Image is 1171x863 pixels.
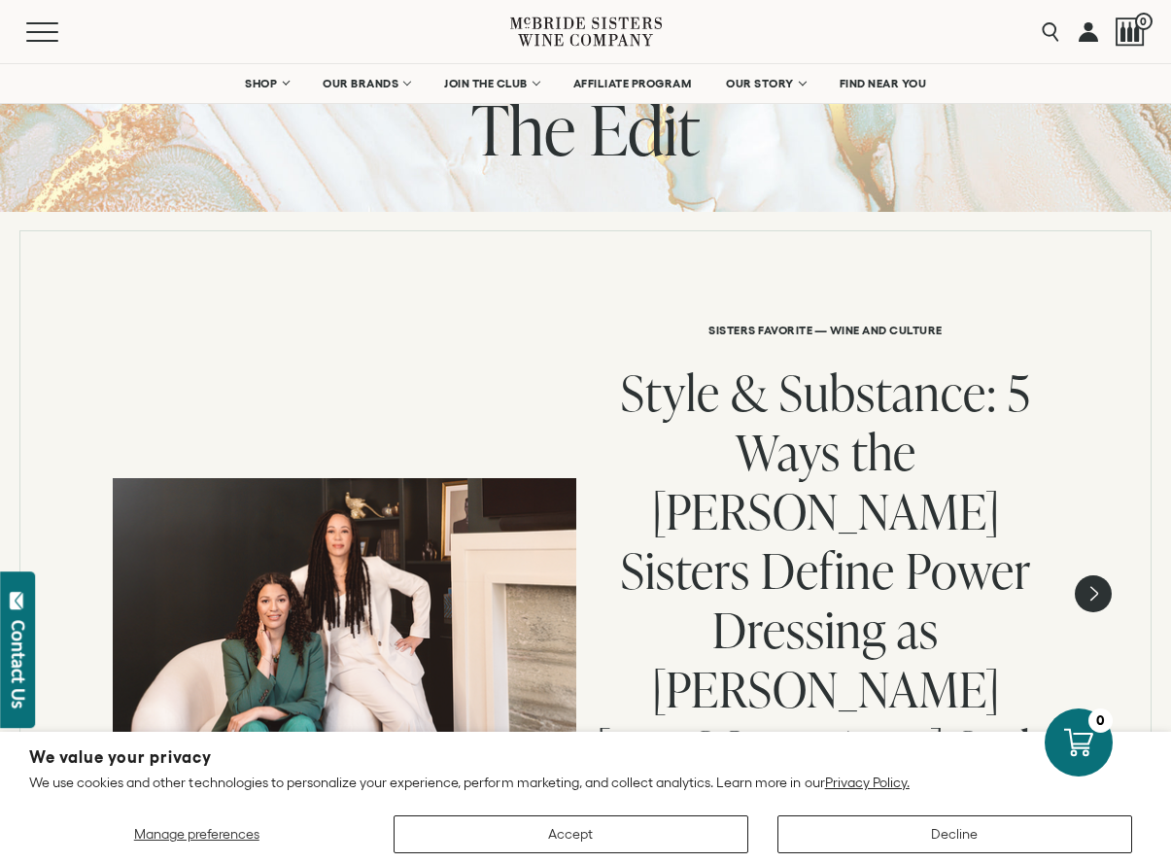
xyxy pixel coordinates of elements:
span: Manage preferences [134,826,259,842]
span: as [897,596,939,663]
span: Edit [590,82,700,176]
span: SHOP [245,77,278,90]
div: Contact Us [9,620,28,708]
button: Manage preferences [29,815,364,853]
button: Mobile Menu Trigger [26,22,96,42]
span: [PERSON_NAME] [652,477,1000,544]
h2: We value your privacy [29,749,1142,766]
span: Power [906,536,1031,604]
span: [PERSON_NAME] [597,714,945,781]
span: the [851,418,916,485]
span: AFFILIATE PROGRAM [573,77,692,90]
span: JOIN THE CLUB [444,77,528,90]
li: WINE AND CULTURE [828,324,943,336]
a: FIND NEAR YOU [827,64,940,103]
a: OUR BRANDS [310,64,422,103]
li: SISTERS FAVORITE — [708,324,828,336]
span: Style [955,714,1054,781]
span: FIND NEAR YOU [840,77,927,90]
span: [PERSON_NAME] [652,655,1000,722]
span: Substance: [779,359,997,426]
span: Ways [736,418,841,485]
p: We use cookies and other technologies to personalize your experience, perform marketing, and coll... [29,774,1142,791]
button: Next [1075,575,1112,612]
span: Dressing [712,596,886,663]
a: OUR STORY [713,64,817,103]
span: 0 [1135,13,1153,30]
span: Sisters [621,536,750,604]
span: OUR STORY [726,77,794,90]
a: Style & Substance: 5 Ways the [PERSON_NAME] Sisters Define Power Dressing as [PERSON_NAME] [PERSO... [593,365,1058,858]
a: AFFILIATE PROGRAM [561,64,705,103]
span: Define [761,536,895,604]
span: Style [621,359,720,426]
span: OUR BRANDS [323,77,398,90]
button: Accept [394,815,748,853]
a: Privacy Policy. [825,775,910,790]
div: 0 [1088,708,1113,733]
span: 5 [1008,359,1031,426]
a: SHOP [232,64,300,103]
span: The [471,82,575,176]
a: JOIN THE CLUB [431,64,551,103]
span: & [731,359,769,426]
button: Decline [777,815,1132,853]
